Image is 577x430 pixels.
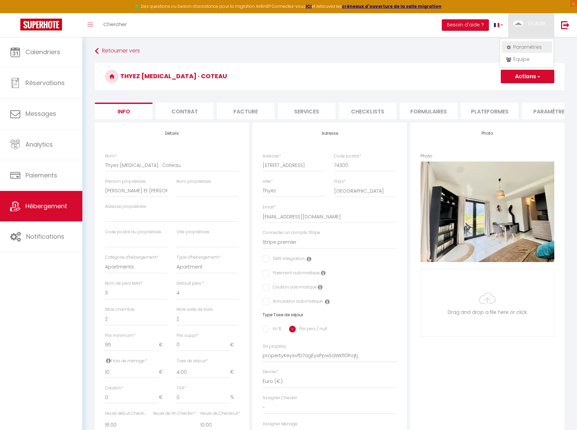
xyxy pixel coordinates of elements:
[528,19,545,27] span: Guide
[177,229,209,235] label: Ville propriétaire
[177,280,204,287] label: Default pers.
[400,103,457,119] li: Formulaires
[95,45,564,57] a: Retourner vers
[156,103,213,119] li: Contrat
[105,229,161,235] label: Code postal du propriétaire
[230,391,239,404] span: %
[269,270,320,277] label: Paiement automatique
[159,366,168,378] span: €
[263,369,278,375] label: Devise
[95,63,564,90] h3: Thyez [MEDICAL_DATA] · Coteau
[105,385,123,391] label: Caution
[26,232,64,241] span: Notifications
[20,19,62,30] img: Super Booking
[263,153,281,159] label: Adresse
[105,306,135,313] label: Nbre chambre
[502,41,552,53] a: Paramètres
[25,48,60,56] span: Calendriers
[263,178,273,185] label: Ville
[105,332,136,339] label: Prix minimum
[263,131,396,136] h4: Adresse
[561,21,570,29] img: logout
[159,391,168,404] span: €
[105,254,159,261] label: Catégorie d'hébergement
[230,339,239,351] span: €
[263,204,276,211] label: Email
[269,284,317,292] label: Caution automatique
[105,131,239,136] h4: Détails
[508,13,554,37] a: ... Guide
[105,153,117,159] label: Nom
[25,171,57,179] span: Paiements
[177,358,208,364] label: Taxe de séjour
[200,410,240,417] label: Heure de Checkout
[177,385,186,391] label: TVA
[105,178,146,185] label: Prénom propriétaire
[501,70,554,83] button: Actions
[442,19,489,31] button: Besoin d'aide ?
[105,358,147,364] label: Frais de ménage
[269,326,281,333] label: En %
[334,178,346,185] label: Pays
[230,366,239,378] span: €
[98,13,132,37] a: Chercher
[502,53,552,65] a: Équipe
[25,79,65,87] span: Réservations
[105,203,146,210] label: Adresse propriétaire
[105,280,143,287] label: Nom de pers MAX
[25,202,67,210] span: Hébergement
[263,421,297,427] label: Assigner Menage
[177,254,221,261] label: Type d'hébergement
[153,410,196,417] label: Heure de fin Checkin
[420,153,432,159] label: Photo
[263,230,320,236] label: Connecter un compte Stripe
[263,395,297,401] label: Assigner Checkin
[177,332,199,339] label: Prix suppl
[461,103,518,119] li: Plateformes
[263,313,396,317] h6: Type Taxe de séjour
[106,358,111,363] i: Frais de ménage
[263,343,286,350] label: SH propKey
[25,140,53,149] span: Analytics
[513,21,523,26] img: ...
[105,410,148,417] label: Heure début Checkin
[278,103,335,119] li: Services
[420,131,554,136] h4: Photo
[177,306,213,313] label: Nbre salle de bain
[103,21,127,28] span: Chercher
[342,3,441,9] a: créneaux d'ouverture de la salle migration
[334,153,361,159] label: Code postal
[217,103,274,119] li: Facture
[159,339,168,351] span: €
[25,109,56,118] span: Messages
[296,326,327,333] label: Par pers / nuit
[95,103,152,119] li: Info
[5,3,26,23] button: Ouvrir le widget de chat LiveChat
[177,178,211,185] label: Nom propriétaire
[339,103,396,119] li: Checklists
[306,3,312,9] a: ICI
